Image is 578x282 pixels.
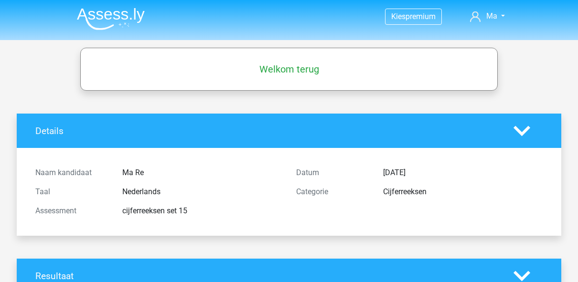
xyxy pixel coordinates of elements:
[376,186,550,198] div: Cijferreeksen
[77,8,145,30] img: Assessly
[35,271,499,282] h4: Resultaat
[385,10,441,23] a: Kiespremium
[85,63,493,75] h5: Welkom terug
[376,167,550,178] div: [DATE]
[115,205,289,217] div: cijferreeksen set 15
[466,10,509,22] a: Ma
[486,11,497,21] span: Ma
[115,167,289,178] div: Ma Re
[115,186,289,198] div: Nederlands
[391,12,406,21] span: Kies
[406,12,436,21] span: premium
[28,167,115,178] div: Naam kandidaat
[28,205,115,217] div: Assessment
[289,186,376,198] div: Categorie
[289,167,376,178] div: Datum
[28,186,115,198] div: Taal
[35,125,499,136] h4: Details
